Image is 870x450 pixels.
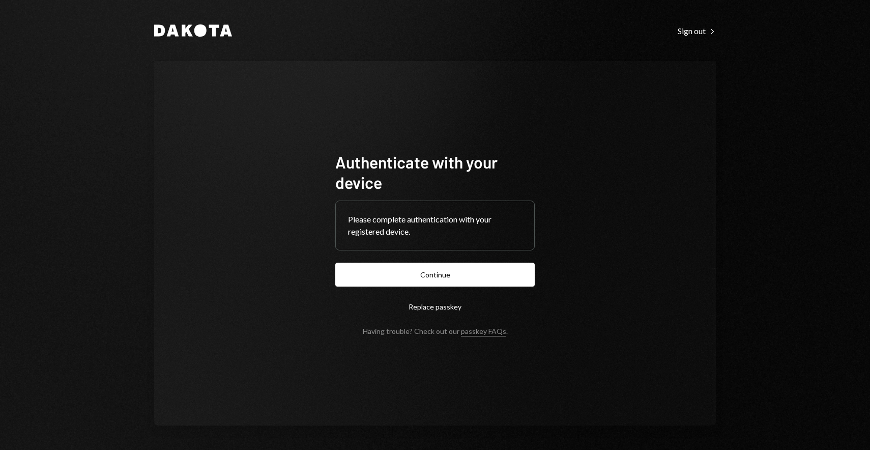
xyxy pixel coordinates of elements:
[348,213,522,238] div: Please complete authentication with your registered device.
[461,327,506,336] a: passkey FAQs
[363,327,508,335] div: Having trouble? Check out our .
[678,26,716,36] div: Sign out
[335,295,535,319] button: Replace passkey
[678,25,716,36] a: Sign out
[335,263,535,287] button: Continue
[335,152,535,192] h1: Authenticate with your device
